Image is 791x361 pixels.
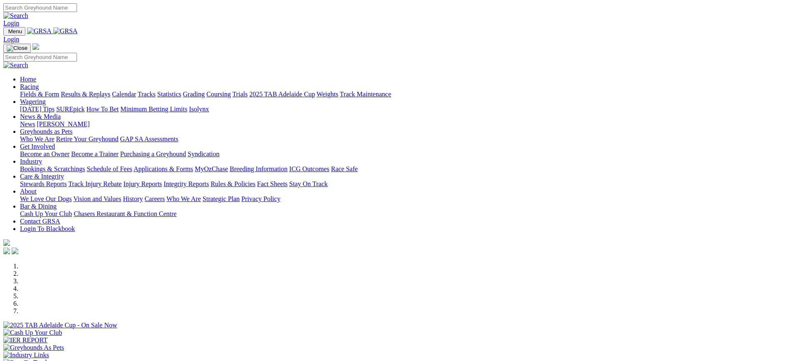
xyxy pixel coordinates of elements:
a: ICG Outcomes [289,165,329,172]
a: Who We Are [166,195,201,202]
a: Integrity Reports [164,180,209,187]
a: Calendar [112,91,136,98]
a: MyOzChase [195,165,228,172]
div: News & Media [20,120,788,128]
a: Wagering [20,98,46,105]
a: Rules & Policies [211,180,255,187]
a: Injury Reports [123,180,162,187]
input: Search [3,3,77,12]
a: Purchasing a Greyhound [120,150,186,157]
div: Get Involved [20,150,788,158]
img: logo-grsa-white.png [32,43,39,50]
a: Careers [144,195,165,202]
img: GRSA [27,27,52,35]
a: Chasers Restaurant & Function Centre [74,210,176,217]
img: IER REPORT [3,336,47,344]
img: twitter.svg [12,248,18,254]
a: Privacy Policy [241,195,280,202]
a: How To Bet [87,106,119,113]
a: Greyhounds as Pets [20,128,72,135]
a: News & Media [20,113,61,120]
a: Login [3,20,19,27]
img: Close [7,45,27,52]
a: Care & Integrity [20,173,64,180]
a: Trials [232,91,248,98]
a: About [20,188,37,195]
img: 2025 TAB Adelaide Cup - On Sale Now [3,322,117,329]
a: Become an Owner [20,150,69,157]
a: Cash Up Your Club [20,210,72,217]
a: Tracks [138,91,156,98]
img: GRSA [53,27,78,35]
a: Isolynx [189,106,209,113]
a: Contact GRSA [20,218,60,225]
input: Search [3,53,77,61]
a: Who We Are [20,135,55,142]
a: Stay On Track [289,180,327,187]
img: Industry Links [3,351,49,359]
img: logo-grsa-white.png [3,239,10,246]
img: Search [3,61,28,69]
a: Schedule of Fees [87,165,132,172]
a: History [123,195,143,202]
a: Home [20,76,36,83]
a: Syndication [188,150,219,157]
a: Become a Trainer [71,150,119,157]
a: Strategic Plan [203,195,240,202]
a: Login To Blackbook [20,225,75,232]
a: Login [3,36,19,43]
a: Race Safe [331,165,357,172]
a: Vision and Values [73,195,121,202]
a: News [20,120,35,128]
a: Fact Sheets [257,180,288,187]
a: [DATE] Tips [20,106,55,113]
img: facebook.svg [3,248,10,254]
img: Cash Up Your Club [3,329,62,336]
a: Track Maintenance [340,91,391,98]
div: Care & Integrity [20,180,788,188]
a: Stewards Reports [20,180,67,187]
a: Bookings & Scratchings [20,165,85,172]
a: We Love Our Dogs [20,195,72,202]
a: GAP SA Assessments [120,135,179,142]
span: Menu [8,28,22,34]
button: Toggle navigation [3,27,25,36]
a: Minimum Betting Limits [120,106,187,113]
div: Greyhounds as Pets [20,135,788,143]
div: Industry [20,165,788,173]
img: Search [3,12,28,20]
div: Wagering [20,106,788,113]
a: Get Involved [20,143,55,150]
a: Track Injury Rebate [68,180,122,187]
button: Toggle navigation [3,44,31,53]
a: Statistics [157,91,181,98]
a: Coursing [206,91,231,98]
a: Results & Replays [61,91,110,98]
a: Applications & Forms [134,165,193,172]
a: Racing [20,83,39,90]
a: [PERSON_NAME] [37,120,89,128]
a: Industry [20,158,42,165]
a: Retire Your Greyhound [56,135,119,142]
a: Breeding Information [230,165,288,172]
a: Grading [183,91,205,98]
div: Bar & Dining [20,210,788,218]
div: Racing [20,91,788,98]
a: Bar & Dining [20,203,57,210]
a: Fields & Form [20,91,59,98]
div: About [20,195,788,203]
a: 2025 TAB Adelaide Cup [249,91,315,98]
img: Greyhounds As Pets [3,344,64,351]
a: Weights [317,91,338,98]
a: SUREpick [56,106,84,113]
